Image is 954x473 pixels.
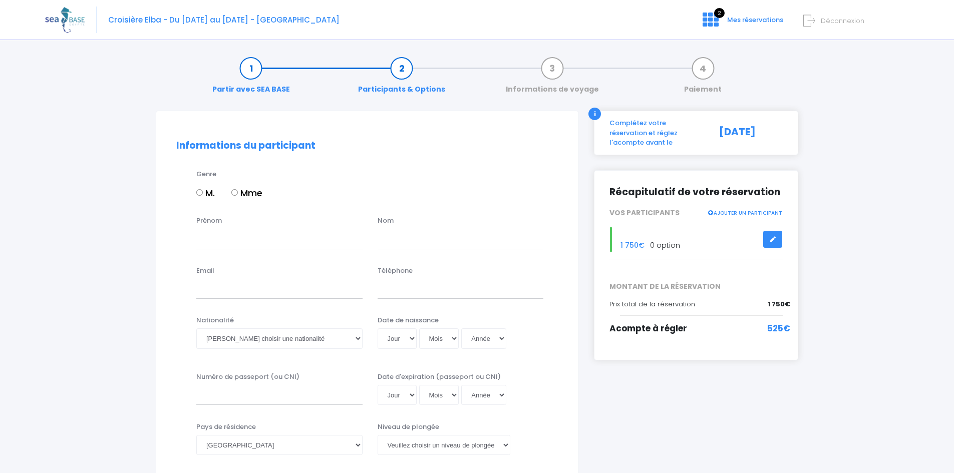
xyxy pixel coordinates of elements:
[378,372,501,382] label: Date d'expiration (passeport ou CNI)
[196,266,214,276] label: Email
[196,169,216,179] label: Genre
[727,15,783,25] span: Mes réservations
[602,208,790,218] div: VOS PARTICIPANTS
[378,216,394,226] label: Nom
[679,63,727,95] a: Paiement
[602,281,790,292] span: MONTANT DE LA RÉSERVATION
[768,299,790,309] span: 1 750€
[231,186,262,200] label: Mme
[767,322,790,335] span: 525€
[501,63,604,95] a: Informations de voyage
[588,108,601,120] div: i
[378,315,439,325] label: Date de naissance
[695,19,789,28] a: 2 Mes réservations
[714,8,725,18] span: 2
[707,208,782,217] a: AJOUTER UN PARTICIPANT
[196,186,215,200] label: M.
[196,422,256,432] label: Pays de résidence
[609,299,695,309] span: Prix total de la réservation
[231,189,238,196] input: Mme
[353,63,450,95] a: Participants & Options
[378,266,413,276] label: Téléphone
[176,140,558,152] h2: Informations du participant
[207,63,295,95] a: Partir avec SEA BASE
[712,118,790,148] div: [DATE]
[602,227,790,252] div: - 0 option
[196,315,234,325] label: Nationalité
[609,186,783,198] h2: Récapitulatif de votre réservation
[196,372,299,382] label: Numéro de passeport (ou CNI)
[821,16,864,26] span: Déconnexion
[620,240,645,250] span: 1 750€
[609,322,687,334] span: Acompte à régler
[196,216,222,226] label: Prénom
[108,15,340,25] span: Croisière Elba - Du [DATE] au [DATE] - [GEOGRAPHIC_DATA]
[602,118,712,148] div: Complétez votre réservation et réglez l'acompte avant le
[196,189,203,196] input: M.
[378,422,439,432] label: Niveau de plongée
